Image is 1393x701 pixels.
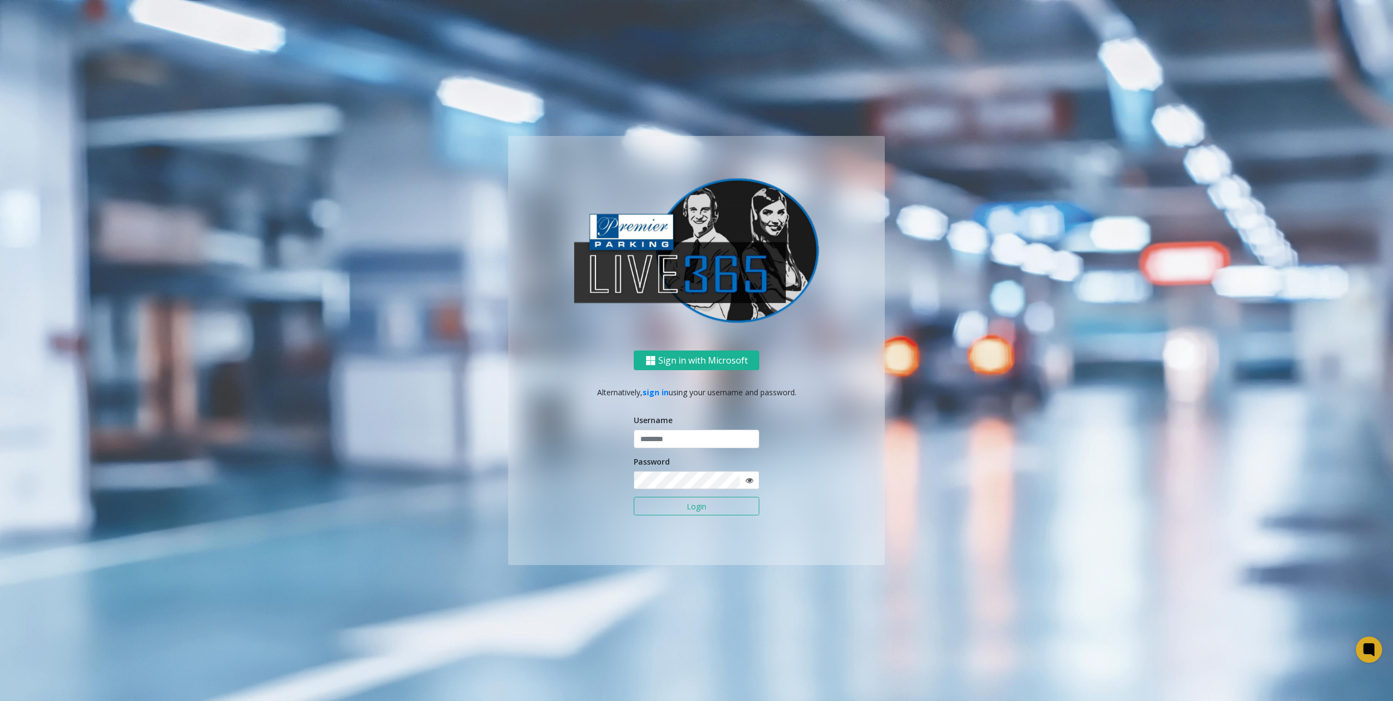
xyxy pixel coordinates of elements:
[634,456,670,467] label: Password
[634,497,759,515] button: Login
[519,387,874,398] p: Alternatively, using your username and password.
[634,350,759,371] button: Sign in with Microsoft
[642,387,669,397] a: sign in
[634,414,672,426] label: Username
